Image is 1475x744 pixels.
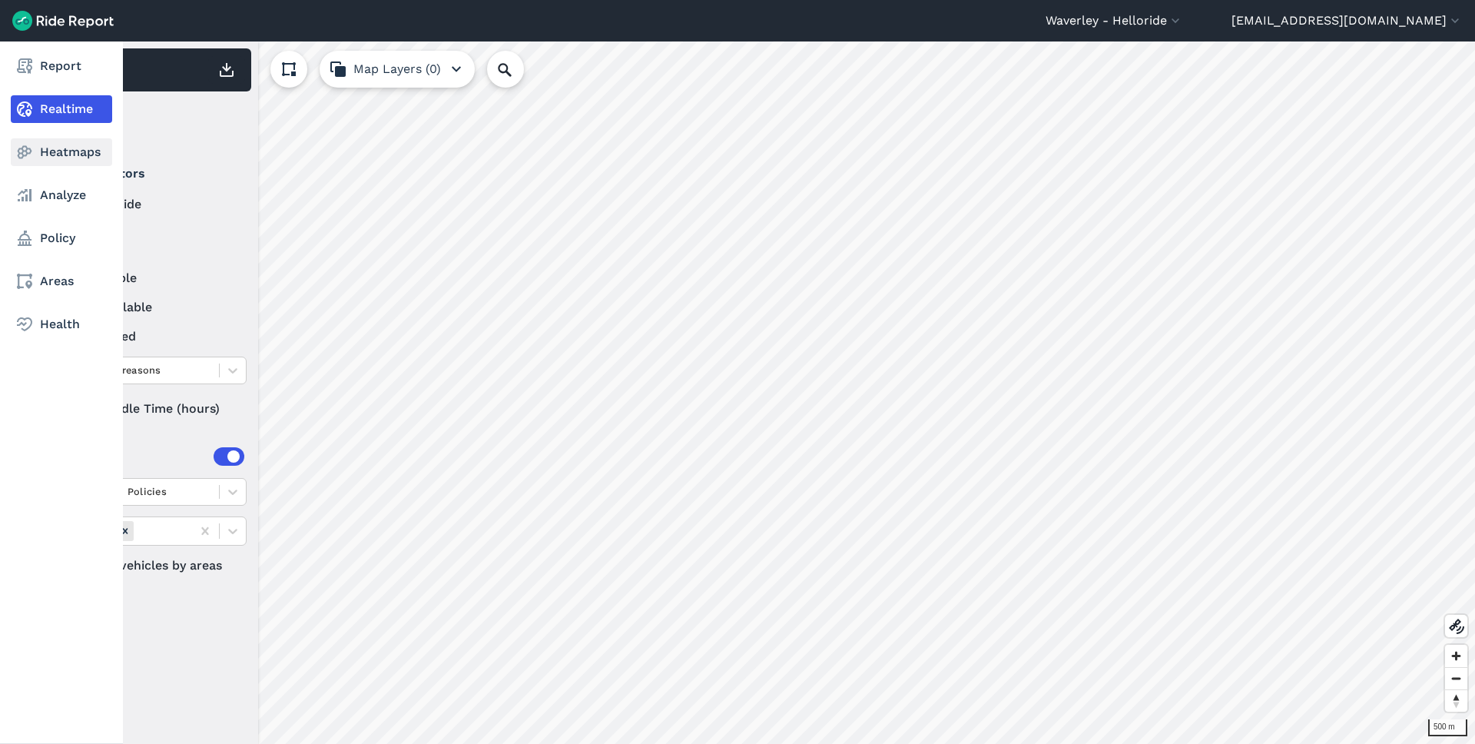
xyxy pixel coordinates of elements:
button: Reset bearing to north [1445,689,1467,712]
label: HelloRide [62,195,247,214]
summary: Status [62,226,244,269]
label: available [62,269,247,287]
div: Idle Time (hours) [62,395,247,423]
label: Filter vehicles by areas [62,556,247,575]
summary: Operators [62,152,244,195]
button: Zoom out [1445,667,1467,689]
div: Filter [56,98,251,146]
a: Heatmaps [11,138,112,166]
label: reserved [62,327,247,346]
button: [EMAIL_ADDRESS][DOMAIN_NAME] [1231,12,1463,30]
div: 500 m [1428,719,1467,736]
button: Waverley - Helloride [1046,12,1183,30]
summary: Areas [62,435,244,478]
a: Policy [11,224,112,252]
img: Ride Report [12,11,114,31]
input: Search Location or Vehicles [487,51,549,88]
a: Report [11,52,112,80]
a: Health [11,311,112,338]
label: unavailable [62,298,247,317]
div: Areas [83,447,244,466]
div: Remove Areas (0) [117,521,134,540]
a: Realtime [11,95,112,123]
button: Zoom in [1445,645,1467,667]
button: Map Layers (0) [320,51,475,88]
canvas: Map [49,42,1475,744]
a: Areas [11,267,112,295]
a: Analyze [11,181,112,209]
